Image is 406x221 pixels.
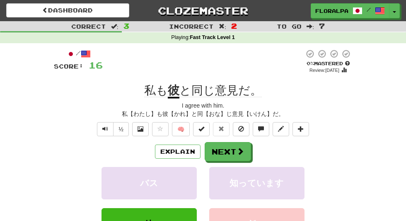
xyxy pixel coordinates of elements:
[101,167,197,199] button: バス
[307,61,314,66] span: 0 %
[277,23,302,30] span: To go
[71,23,106,30] span: Correct
[111,23,118,29] span: :
[95,122,129,136] div: Text-to-speech controls
[113,122,129,136] button: ½
[123,22,129,30] span: 3
[219,23,226,29] span: :
[230,178,284,188] span: 知っています
[97,122,114,136] button: Play sentence audio (ctl+space)
[190,34,235,40] strong: Fast Track Level 1
[231,22,237,30] span: 2
[367,7,371,12] span: /
[54,63,84,70] span: Score:
[132,122,149,136] button: Show image (alt+x)
[315,7,348,15] span: FloralPaper6909
[209,167,304,199] button: 知っています
[213,122,230,136] button: Reset to 0% Mastered (alt+r)
[89,60,103,70] span: 16
[304,60,352,67] div: Mastered
[155,145,201,159] button: Explain
[292,122,309,136] button: Add to collection (alt+a)
[273,122,289,136] button: Edit sentence (alt+d)
[54,101,352,110] div: I agree with him.
[6,3,129,17] a: Dashboard
[311,3,389,18] a: FloralPaper6909 /
[152,122,169,136] button: Favorite sentence (alt+f)
[205,142,251,161] button: Next
[172,122,190,136] button: 🧠
[253,122,269,136] button: Discuss sentence (alt+u)
[307,23,314,29] span: :
[233,122,249,136] button: Ignore sentence (alt+i)
[142,3,265,18] a: Clozemaster
[319,22,325,30] span: 7
[168,84,179,98] u: 彼
[54,110,352,118] div: 私【わたし】も彼【かれ】と同【おな】じ意見【いけん】だ。
[169,23,214,30] span: Incorrect
[309,68,339,73] small: Review: [DATE]
[54,49,103,59] div: /
[179,84,262,97] span: と同じ意見だ。
[144,84,168,97] span: 私も
[140,178,158,188] span: バス
[193,122,210,136] button: Set this sentence to 100% Mastered (alt+m)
